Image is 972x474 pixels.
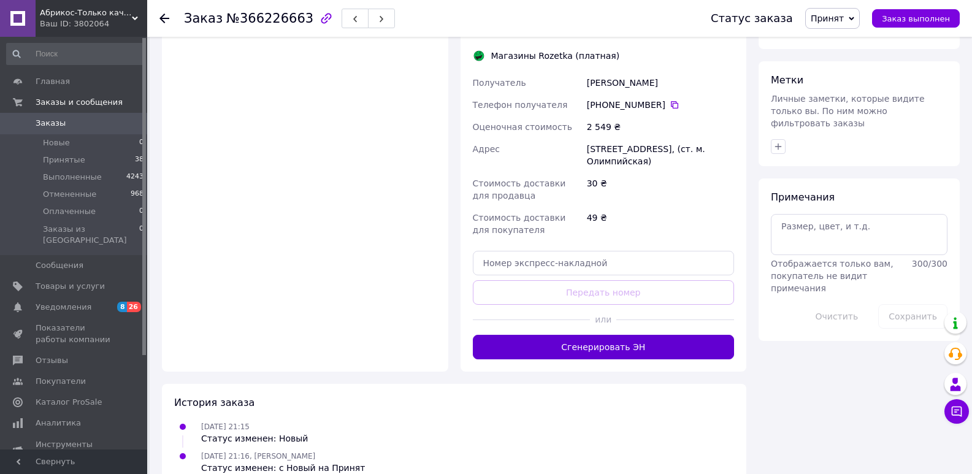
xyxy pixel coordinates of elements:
span: Заказ [184,11,223,26]
div: [PHONE_NUMBER] [587,99,734,111]
span: Личные заметки, которые видите только вы. По ним можно фильтровать заказы [771,94,925,128]
button: Сгенерировать ЭН [473,335,735,359]
span: Примечания [771,191,835,203]
div: [STREET_ADDRESS], (ст. м. Олимпийская) [584,138,737,172]
span: [DATE] 21:15 [201,422,250,431]
span: Покупатели [36,376,86,387]
span: Метки [771,74,803,86]
span: Сообщения [36,260,83,271]
div: Статус заказа [711,12,793,25]
span: 26 [127,302,141,312]
span: История заказа [174,397,254,408]
span: Товары и услуги [36,281,105,292]
span: Отмененные [43,189,96,200]
div: Статус изменен: с Новый на Принят [201,462,365,474]
span: Оценочная стоимость [473,122,573,132]
span: или [590,313,616,326]
div: 49 ₴ [584,207,737,241]
span: 968 [131,189,144,200]
span: Выполненные [43,172,102,183]
span: Инструменты вебмастера и SEO [36,439,113,461]
input: Номер экспресс-накладной [473,251,735,275]
span: Адрес [473,144,500,154]
div: Ваш ID: 3802064 [40,18,147,29]
span: Принятые [43,155,85,166]
span: 300 / 300 [912,259,947,269]
span: Принят [811,13,844,23]
div: Вернуться назад [159,12,169,25]
div: Магазины Rozetka (платная) [488,50,623,62]
span: Оплаченные [43,206,96,217]
span: Заказы и сообщения [36,97,123,108]
button: Заказ выполнен [872,9,960,28]
input: Поиск [6,43,145,65]
span: 0 [139,206,144,217]
span: Получатель [473,78,526,88]
span: Каталог ProSale [36,397,102,408]
span: 38 [135,155,144,166]
div: [PERSON_NAME] [584,72,737,94]
span: 4243 [126,172,144,183]
span: Главная [36,76,70,87]
span: Показатели работы компании [36,323,113,345]
span: Абрикос-Только качественные товары! [40,7,132,18]
span: Стоимость доставки для покупателя [473,213,566,235]
span: Новые [43,137,70,148]
span: 8 [117,302,127,312]
span: Заказы из [GEOGRAPHIC_DATA] [43,224,139,246]
div: Статус изменен: Новый [201,432,308,445]
div: 2 549 ₴ [584,116,737,138]
span: Уведомления [36,302,91,313]
span: Стоимость доставки для продавца [473,178,566,201]
button: Чат с покупателем [944,399,969,424]
span: Отзывы [36,355,68,366]
span: Заказы [36,118,66,129]
span: [DATE] 21:16, [PERSON_NAME] [201,452,315,461]
span: 0 [139,224,144,246]
span: Телефон получателя [473,100,568,110]
span: №366226663 [226,11,313,26]
span: Аналитика [36,418,81,429]
span: 0 [139,137,144,148]
span: Заказ выполнен [882,14,950,23]
span: Отображается только вам, покупатель не видит примечания [771,259,894,293]
div: 30 ₴ [584,172,737,207]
